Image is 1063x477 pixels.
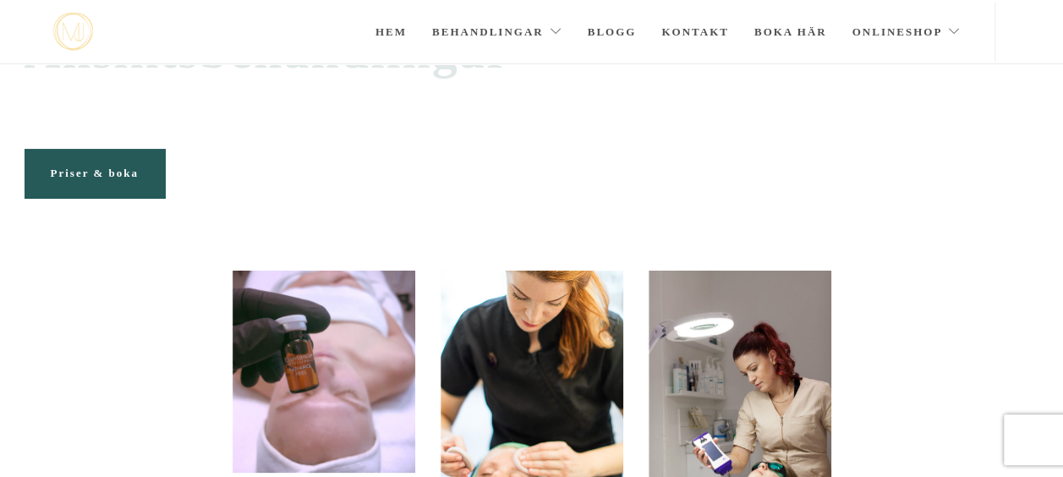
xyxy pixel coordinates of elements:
[53,13,93,51] a: mjstudio mjstudio mjstudio
[754,3,827,62] a: Boka här
[53,13,93,51] img: mjstudio
[661,3,729,62] a: Kontakt
[25,149,165,198] a: Priser & boka
[852,3,961,62] a: Onlineshop
[375,3,407,62] a: Hem
[233,271,415,473] img: 20200316_113429315_iOS
[432,3,562,62] a: Behandlingar
[25,74,1039,132] span: Ansiktsbehandlingar
[588,3,637,62] a: Blogg
[51,167,139,179] span: Priser & boka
